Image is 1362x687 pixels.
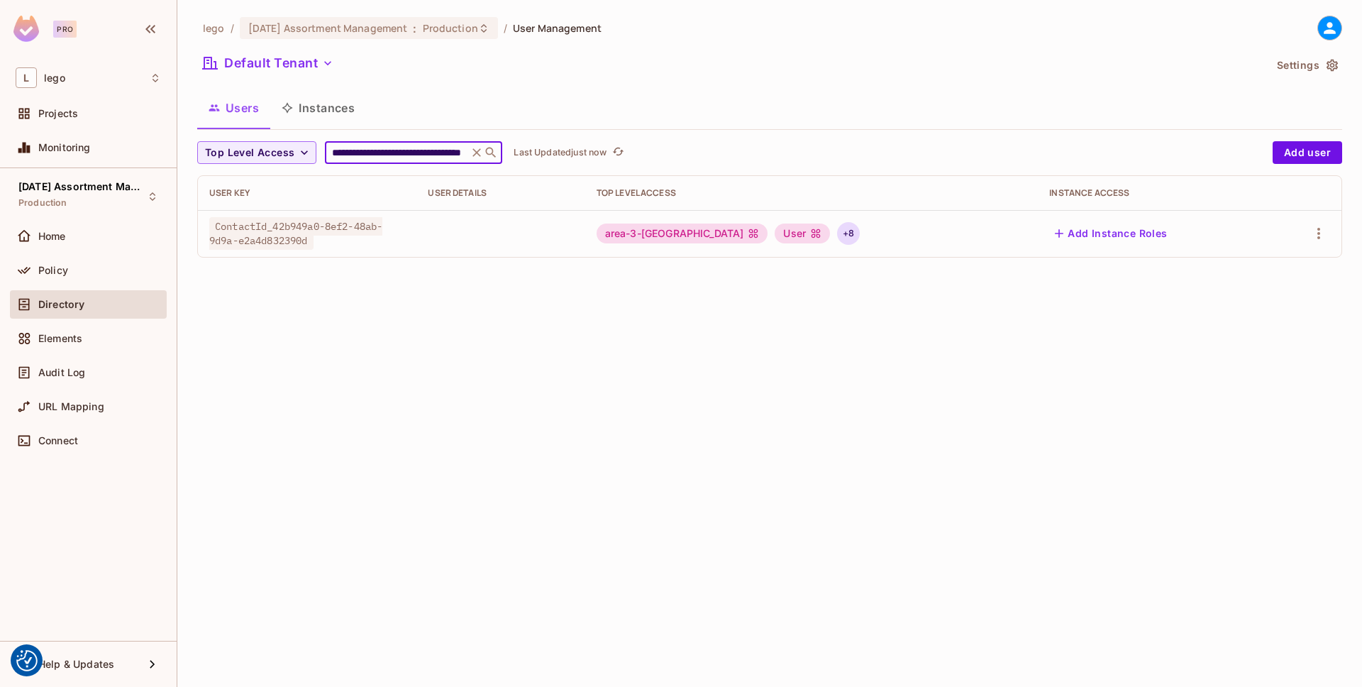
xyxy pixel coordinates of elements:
span: Production [18,197,67,209]
span: the active workspace [203,21,225,35]
span: Elements [38,333,82,344]
span: refresh [612,145,624,160]
button: Top Level Access [197,141,316,164]
button: Users [197,90,270,126]
div: Instance Access [1049,187,1258,199]
span: Workspace: lego [44,72,65,84]
span: Projects [38,108,78,119]
span: URL Mapping [38,401,104,412]
button: Consent Preferences [16,650,38,671]
div: + 8 [837,222,860,245]
div: User [775,224,830,243]
button: Settings [1271,54,1342,77]
span: Connect [38,435,78,446]
li: / [231,21,234,35]
span: Directory [38,299,84,310]
span: L [16,67,37,88]
span: Monitoring [38,142,91,153]
span: Home [38,231,66,242]
p: Last Updated just now [514,147,607,158]
span: Help & Updates [38,659,114,670]
span: ContactId_42b949a0-8ef2-48ab-9d9a-e2a4d832390d [209,217,382,250]
span: Click to refresh data [607,144,626,161]
span: : [412,23,417,34]
div: Top Level Access [597,187,1027,199]
button: Default Tenant [197,52,339,75]
span: [DATE] Assortment Management [248,21,408,35]
button: Add user [1273,141,1342,164]
img: SReyMgAAAABJRU5ErkJggg== [13,16,39,42]
li: / [504,21,507,35]
span: Policy [38,265,68,276]
button: Add Instance Roles [1049,222,1173,245]
button: refresh [609,144,626,161]
span: Audit Log [38,367,85,378]
div: area-3-[GEOGRAPHIC_DATA] [597,224,768,243]
div: Pro [53,21,77,38]
img: Revisit consent button [16,650,38,671]
span: [DATE] Assortment Management [18,181,146,192]
span: Production [423,21,478,35]
div: User Key [209,187,405,199]
div: User Details [428,187,573,199]
span: Top Level Access [205,144,294,162]
button: Instances [270,90,366,126]
span: User Management [513,21,602,35]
